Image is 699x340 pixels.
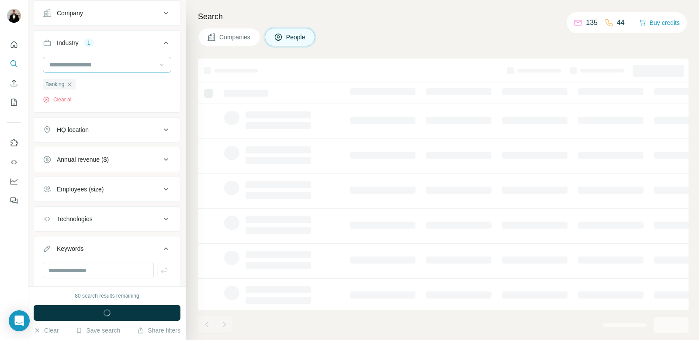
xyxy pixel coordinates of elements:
[7,75,21,91] button: Enrich CSV
[57,215,93,223] div: Technologies
[9,310,30,331] div: Open Intercom Messenger
[7,154,21,170] button: Use Surfe API
[84,39,94,47] div: 1
[639,17,680,29] button: Buy credits
[137,326,180,335] button: Share filters
[34,208,180,229] button: Technologies
[7,94,21,110] button: My lists
[45,80,64,88] span: Banking
[75,292,139,300] div: 80 search results remaining
[198,10,689,23] h4: Search
[34,3,180,24] button: Company
[76,326,120,335] button: Save search
[7,37,21,52] button: Quick start
[43,96,73,104] button: Clear all
[34,32,180,57] button: Industry1
[34,149,180,170] button: Annual revenue ($)
[34,119,180,140] button: HQ location
[57,38,79,47] div: Industry
[586,17,598,28] p: 135
[57,155,109,164] div: Annual revenue ($)
[7,56,21,72] button: Search
[7,193,21,208] button: Feedback
[7,9,21,23] img: Avatar
[57,9,83,17] div: Company
[7,173,21,189] button: Dashboard
[219,33,251,42] span: Companies
[286,33,306,42] span: People
[34,326,59,335] button: Clear
[7,135,21,151] button: Use Surfe on LinkedIn
[617,17,625,28] p: 44
[57,244,83,253] div: Keywords
[34,179,180,200] button: Employees (size)
[57,125,89,134] div: HQ location
[57,185,104,194] div: Employees (size)
[34,238,180,263] button: Keywords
